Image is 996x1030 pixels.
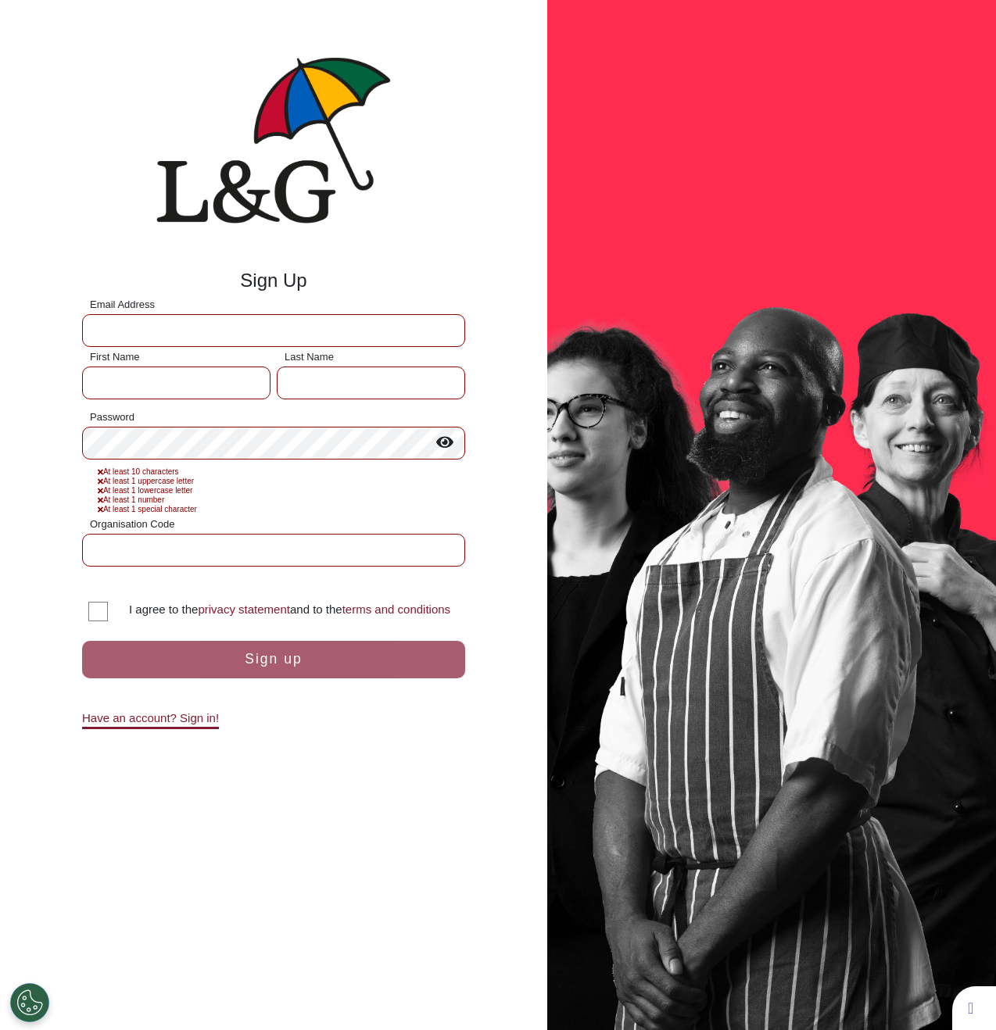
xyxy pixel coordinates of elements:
[90,520,174,529] label: Organisation Code
[90,352,140,362] label: First Name
[90,300,155,309] label: Email Address
[342,603,450,616] a: terms and conditions
[129,602,465,621] div: I agree to the and to the
[90,413,134,422] label: Password
[198,603,290,616] a: privacy statement
[98,495,164,504] span: At least 1 number
[98,486,192,495] span: At least 1 lowercase letter
[82,711,219,729] a: Have an account? Sign in!
[156,57,391,224] img: company logo
[285,352,334,362] label: Last Name
[82,641,465,678] button: Sign up
[82,266,465,295] div: Sign Up
[10,983,49,1022] button: Open Preferences
[98,505,197,513] span: At least 1 special character
[98,477,194,485] span: At least 1 uppercase letter
[98,467,179,476] span: At least 10 characters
